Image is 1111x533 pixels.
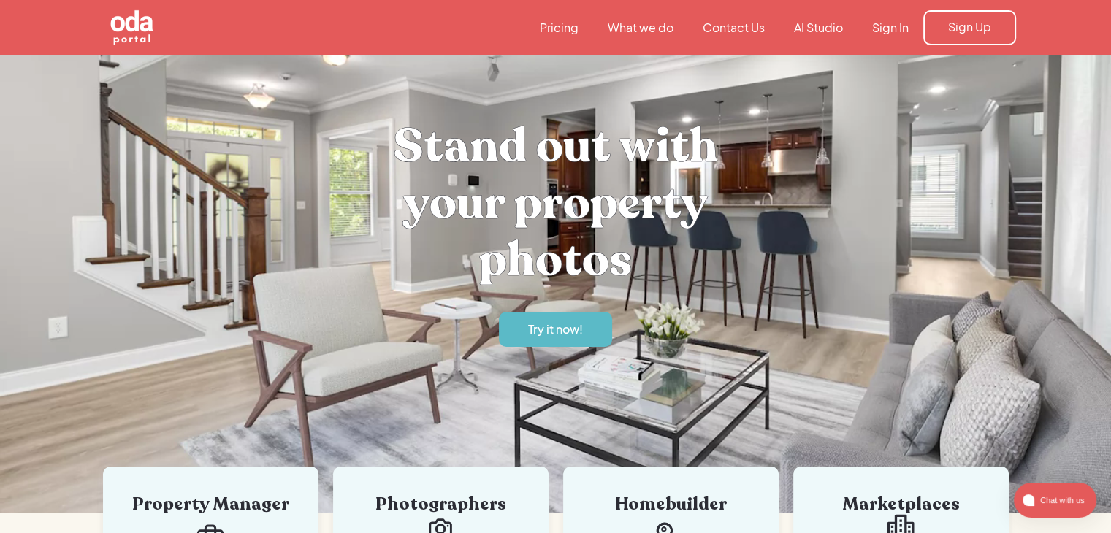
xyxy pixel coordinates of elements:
[1014,483,1096,518] button: atlas-launcher
[815,496,987,513] div: Marketplaces
[688,20,779,36] a: Contact Us
[499,312,612,347] a: Try it now!
[948,19,991,35] div: Sign Up
[528,321,583,337] div: Try it now!
[585,496,757,513] div: Homebuilder
[858,20,923,36] a: Sign In
[337,118,775,288] h1: Stand out with your property photos
[779,20,858,36] a: AI Studio
[355,496,527,513] div: Photographers
[1034,492,1088,508] span: Chat with us
[125,496,297,513] div: Property Manager
[525,20,593,36] a: Pricing
[593,20,688,36] a: What we do
[923,10,1016,45] a: Sign Up
[96,9,234,47] a: home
